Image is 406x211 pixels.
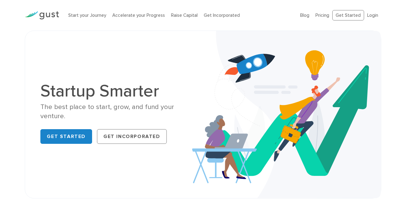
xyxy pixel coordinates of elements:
img: Gust Logo [25,11,59,20]
a: Get Incorporated [97,129,167,144]
img: Startup Smarter Hero [192,31,381,198]
div: The best place to start, grow, and fund your venture. [40,103,198,121]
h1: Startup Smarter [40,82,198,100]
a: Raise Capital [171,13,198,18]
a: Get Started [332,10,364,21]
a: Login [367,13,378,18]
a: Start your Journey [68,13,106,18]
a: Get Incorporated [204,13,240,18]
a: Accelerate your Progress [112,13,165,18]
a: Blog [300,13,309,18]
a: Get Started [40,129,92,144]
a: Pricing [315,13,329,18]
